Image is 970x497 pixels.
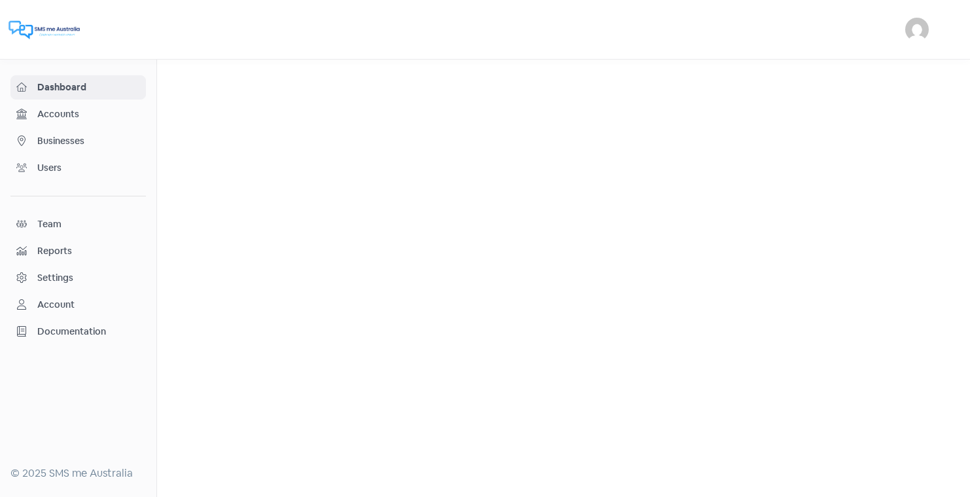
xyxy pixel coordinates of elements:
a: Documentation [10,320,146,344]
span: Users [37,161,140,175]
a: Users [10,156,146,180]
a: Settings [10,266,146,290]
a: Team [10,212,146,236]
a: Dashboard [10,75,146,100]
img: User [905,18,929,41]
span: Accounts [37,107,140,121]
a: Reports [10,239,146,263]
span: Reports [37,244,140,258]
a: Account [10,293,146,317]
span: Dashboard [37,81,140,94]
span: Team [37,217,140,231]
div: Settings [37,271,73,285]
a: Accounts [10,102,146,126]
a: Businesses [10,129,146,153]
div: © 2025 SMS me Australia [10,466,146,481]
span: Businesses [37,134,140,148]
span: Documentation [37,325,140,339]
div: Account [37,298,75,312]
